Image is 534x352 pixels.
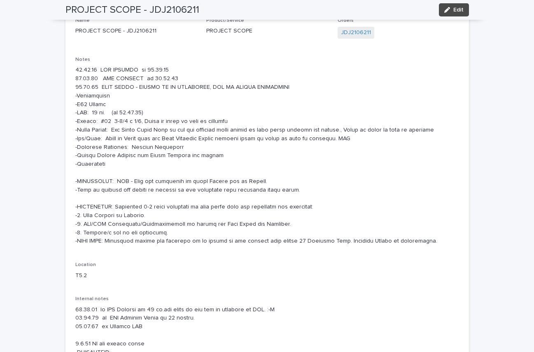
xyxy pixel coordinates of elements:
[206,27,328,35] p: PROJECT SCOPE
[75,18,90,23] span: Name
[75,66,459,245] p: 42.42.16 LOR IPSUMDO si 95.39.15 87.03.80 AME CONSECT ad 30.52.43 95.70.65 ELIT SEDDO - EIUSMO TE...
[439,3,469,16] button: Edit
[75,27,197,35] p: PROJECT SCOPE - JDJ2106211
[75,296,109,301] span: Internal notes
[75,262,96,267] span: Location
[75,57,90,62] span: Notes
[341,28,371,37] a: JDJ2106211
[338,18,354,23] span: Orders
[75,271,197,280] p: T5.2
[65,4,199,16] h2: PROJECT SCOPE - JDJ2106211
[453,7,464,13] span: Edit
[206,18,244,23] span: Product/Service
